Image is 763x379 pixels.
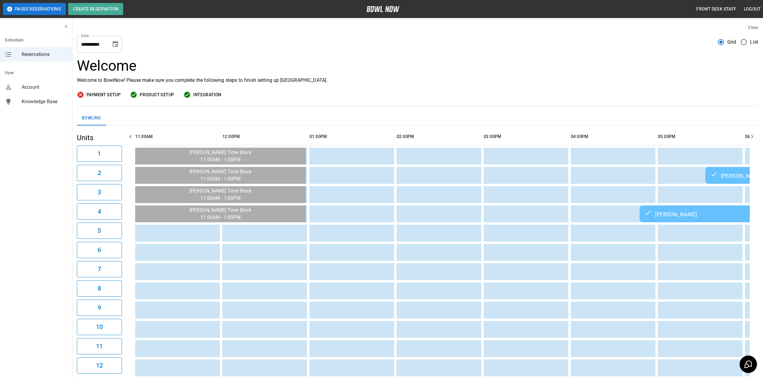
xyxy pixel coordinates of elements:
[309,128,394,145] th: 01:00PM
[77,300,122,316] button: 9
[68,3,123,15] button: Create Reservation
[140,91,174,99] span: Product Setup
[694,4,739,15] button: Front Desk Staff
[77,203,122,220] button: 4
[484,128,568,145] th: 03:00PM
[98,245,101,255] h6: 6
[98,168,101,178] h6: 2
[77,338,122,354] button: 11
[727,39,736,46] span: Grid
[77,57,758,74] h3: Welcome
[77,319,122,335] button: 10
[77,357,122,374] button: 12
[77,242,122,258] button: 6
[77,111,758,125] div: inventory tabs
[98,284,101,293] h6: 8
[98,303,101,313] h6: 9
[77,184,122,200] button: 3
[96,361,103,370] h6: 12
[109,38,121,50] button: Choose date, selected date is Sep 26, 2025
[77,77,758,84] p: Welcome to BowlNow! Please make sure you complete the following steps to finish setting up [GEOGR...
[741,4,763,15] button: Logout
[193,91,221,99] span: Integration
[77,133,122,143] h5: Units
[135,128,220,145] th: 11:00AM
[397,128,481,145] th: 02:00PM
[87,91,120,99] span: Payment Setup
[96,322,103,332] h6: 10
[98,187,101,197] h6: 3
[222,128,307,145] th: 12:00PM
[22,84,67,91] span: Account
[77,111,106,125] button: Bowling
[77,280,122,297] button: 8
[96,341,103,351] h6: 11
[22,98,67,105] span: Knowledge Base
[77,146,122,162] button: 1
[750,39,758,46] span: List
[77,165,122,181] button: 2
[98,264,101,274] h6: 7
[77,261,122,277] button: 7
[77,223,122,239] button: 5
[3,3,66,15] button: Pause Reservations
[748,25,758,30] label: View
[98,149,101,159] h6: 1
[98,226,101,236] h6: 5
[98,207,101,216] h6: 4
[22,51,67,58] span: Reservations
[366,6,400,12] img: logo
